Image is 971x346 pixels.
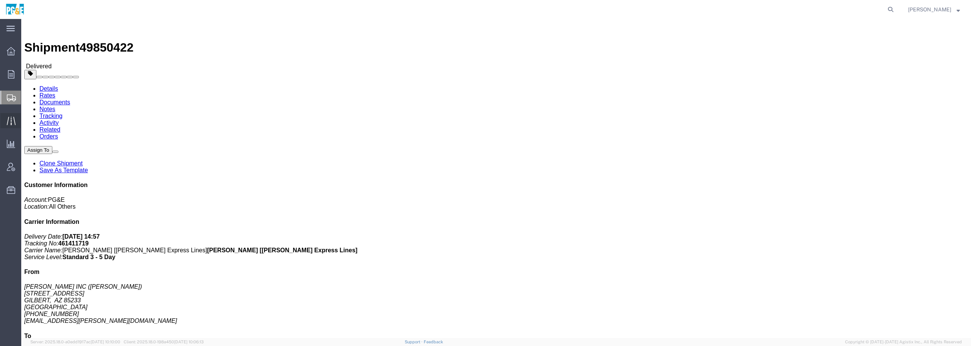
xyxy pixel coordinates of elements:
[405,340,424,344] a: Support
[30,340,120,344] span: Server: 2025.18.0-a0edd1917ac
[424,340,443,344] a: Feedback
[174,340,204,344] span: [DATE] 10:06:13
[91,340,120,344] span: [DATE] 10:10:00
[908,5,960,14] button: [PERSON_NAME]
[908,5,951,14] span: Wendy Hetrick
[5,4,25,15] img: logo
[21,19,971,338] iframe: FS Legacy Container
[124,340,204,344] span: Client: 2025.18.0-198a450
[845,339,962,345] span: Copyright © [DATE]-[DATE] Agistix Inc., All Rights Reserved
